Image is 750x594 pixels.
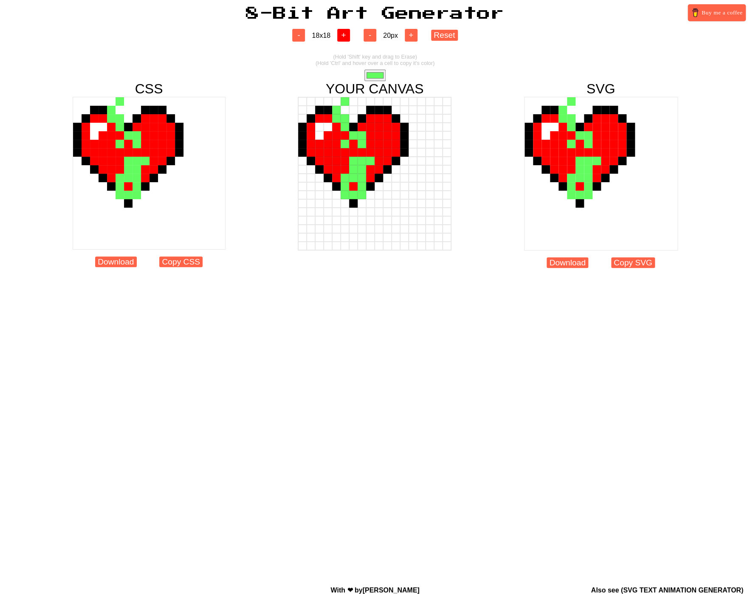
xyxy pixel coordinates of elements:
button: Reset [431,30,458,40]
a: [PERSON_NAME] [362,586,419,594]
span: Buy me a coffee [702,8,742,17]
span: love [347,586,352,594]
button: - [364,29,376,42]
span: 20 px [383,32,398,39]
span: SVG [586,81,615,97]
button: + [405,29,417,42]
a: Buy me a coffee [688,4,746,21]
button: + [337,29,350,42]
button: Download [95,256,137,267]
button: Download [547,257,588,268]
span: Also see ( ) [591,586,743,594]
span: (Hold 'Shift' key and drag to Erase) (Hold 'Ctrl' and hover over a cell to copy it's color) [316,53,434,66]
span: YOUR CANVAS [326,81,424,97]
a: SVG TEXT ANIMATION GENERATOR [623,586,741,594]
span: 18 x 18 [312,32,330,39]
button: Copy SVG [611,257,655,268]
img: Buy me a coffee [691,8,699,17]
span: CSS [135,81,163,97]
button: - [292,29,305,42]
button: Copy CSS [159,256,203,267]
